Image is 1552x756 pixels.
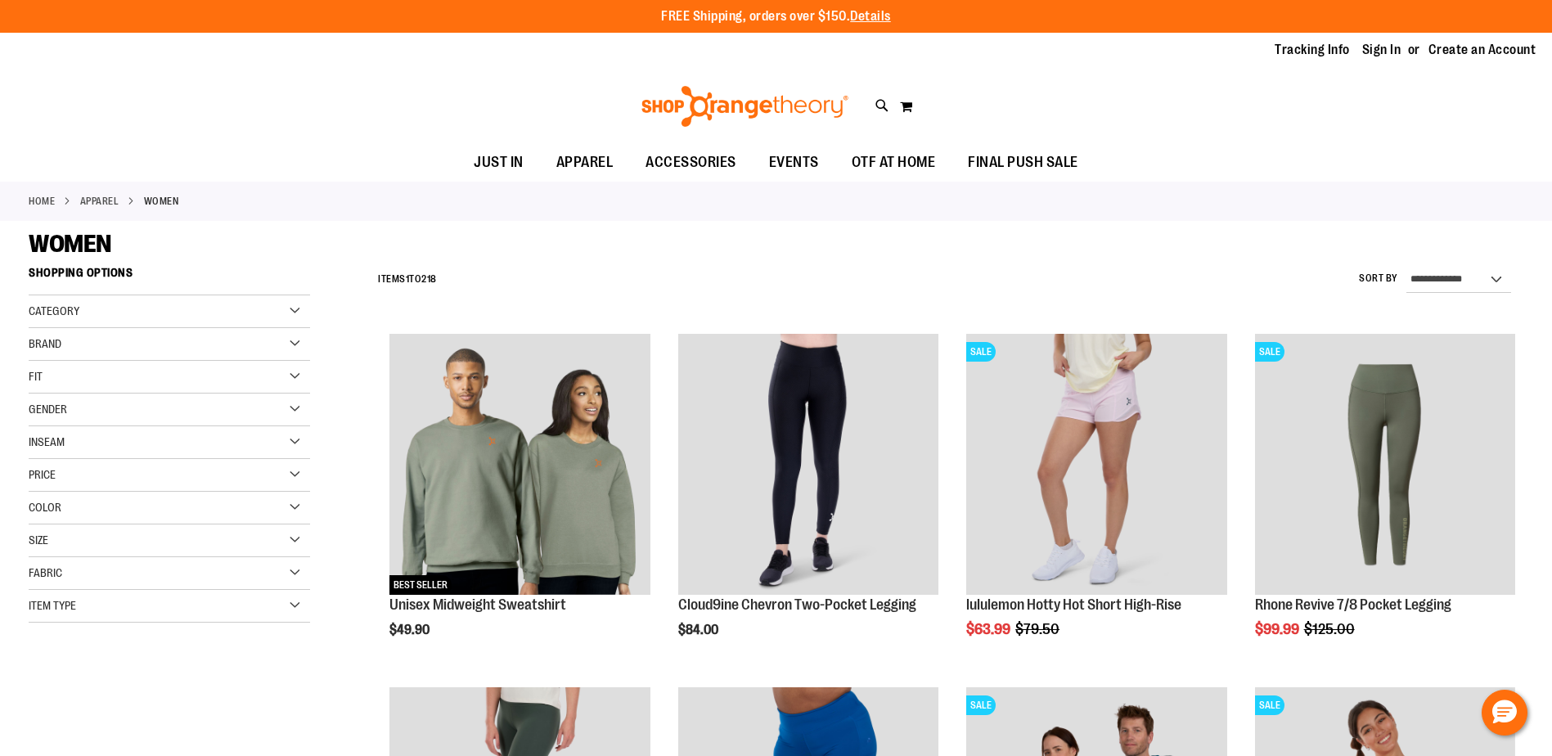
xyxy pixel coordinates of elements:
[1255,621,1302,637] span: $99.99
[1255,334,1515,596] a: Rhone Revive 7/8 Pocket LeggingSALE
[646,144,736,181] span: ACCESSORIES
[678,334,938,596] a: Cloud9ine Chevron Two-Pocket Legging
[1255,695,1284,715] span: SALE
[835,144,952,182] a: OTF AT HOME
[29,501,61,514] span: Color
[968,144,1078,181] span: FINAL PUSH SALE
[29,533,48,547] span: Size
[29,468,56,481] span: Price
[389,596,566,613] a: Unisex Midweight Sweatshirt
[966,334,1226,596] a: lululemon Hotty Hot Short High-RiseSALE
[629,144,753,182] a: ACCESSORIES
[1015,621,1062,637] span: $79.50
[639,86,851,127] img: Shop Orangetheory
[951,144,1095,182] a: FINAL PUSH SALE
[378,267,437,292] h2: Items to
[678,334,938,594] img: Cloud9ine Chevron Two-Pocket Legging
[966,596,1181,613] a: lululemon Hotty Hot Short High-Rise
[850,9,891,24] a: Details
[678,623,721,637] span: $84.00
[389,334,650,596] a: Unisex Midweight SweatshirtBEST SELLER
[381,326,658,679] div: product
[852,144,936,181] span: OTF AT HOME
[29,337,61,350] span: Brand
[1482,690,1527,736] button: Hello, have a question? Let’s chat.
[1247,326,1523,679] div: product
[1255,596,1451,613] a: Rhone Revive 7/8 Pocket Legging
[29,259,310,295] strong: Shopping Options
[1362,41,1401,59] a: Sign In
[29,230,111,258] span: WOMEN
[389,623,432,637] span: $49.90
[670,326,947,679] div: product
[29,304,79,317] span: Category
[1428,41,1536,59] a: Create an Account
[540,144,630,181] a: APPAREL
[661,7,891,26] p: FREE Shipping, orders over $150.
[406,273,410,285] span: 1
[389,575,452,595] span: BEST SELLER
[678,596,916,613] a: Cloud9ine Chevron Two-Pocket Legging
[144,194,179,209] strong: WOMEN
[29,566,62,579] span: Fabric
[769,144,819,181] span: EVENTS
[29,403,67,416] span: Gender
[1275,41,1350,59] a: Tracking Info
[457,144,540,182] a: JUST IN
[966,621,1013,637] span: $63.99
[389,334,650,594] img: Unisex Midweight Sweatshirt
[29,599,76,612] span: Item Type
[753,144,835,182] a: EVENTS
[29,370,43,383] span: Fit
[1255,342,1284,362] span: SALE
[29,435,65,448] span: Inseam
[421,273,437,285] span: 218
[966,342,996,362] span: SALE
[958,326,1235,679] div: product
[29,194,55,209] a: Home
[966,695,996,715] span: SALE
[1359,272,1398,286] label: Sort By
[556,144,614,181] span: APPAREL
[966,334,1226,594] img: lululemon Hotty Hot Short High-Rise
[474,144,524,181] span: JUST IN
[1304,621,1357,637] span: $125.00
[1255,334,1515,594] img: Rhone Revive 7/8 Pocket Legging
[80,194,119,209] a: APPAREL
